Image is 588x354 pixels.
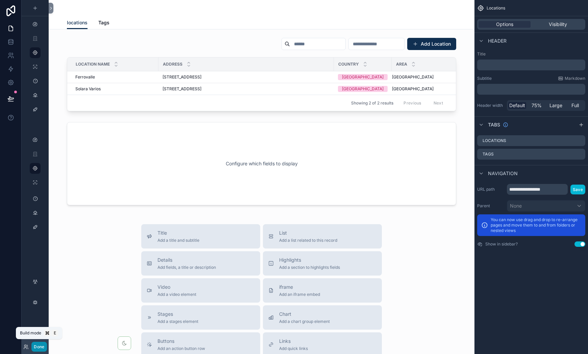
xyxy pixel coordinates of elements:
[279,338,308,345] span: Links
[488,121,500,128] span: Tabs
[477,187,504,192] label: URL path
[163,62,182,67] span: Address
[157,284,196,290] span: Video
[565,76,585,81] span: Markdown
[509,102,525,109] span: Default
[157,265,216,270] span: Add fields, a title or description
[485,241,518,247] label: Show in sidebar?
[157,238,199,243] span: Add a title and subtitle
[141,278,260,303] button: VideoAdd a video element
[263,251,382,276] button: HighlightsAdd a section to highlights fields
[157,257,216,263] span: Details
[483,138,506,143] label: locations
[98,19,109,26] span: Tags
[477,60,585,70] div: scrollable content
[396,62,407,67] span: Area
[263,278,382,303] button: iframeAdd an iframe embed
[549,21,567,28] span: Visibility
[263,305,382,330] button: ChartAdd a chart group element
[76,62,110,67] span: Location Name
[141,305,260,330] button: StagesAdd a stages element
[279,238,337,243] span: Add a list related to this record
[496,21,513,28] span: Options
[263,224,382,249] button: ListAdd a list related to this record
[491,217,581,233] p: You can now use drag and drop to re-arrange pages and move them to and from folders or nested views
[570,185,585,194] button: Save
[351,100,393,106] span: Showing 2 of 2 results
[279,311,330,317] span: Chart
[477,103,504,108] label: Header width
[477,51,585,57] label: Title
[157,346,205,351] span: Add an action button row
[483,151,494,157] label: Tags
[571,102,579,109] span: Full
[157,311,198,317] span: Stages
[157,230,199,236] span: Title
[477,84,585,95] div: scrollable content
[31,342,47,352] button: Done
[279,265,340,270] span: Add a section to highlights fields
[141,251,260,276] button: DetailsAdd fields, a title or description
[507,200,585,212] button: None
[279,346,308,351] span: Add quick links
[488,170,518,177] span: Navigation
[67,17,88,29] a: locations
[477,76,492,81] label: Subtitle
[279,230,337,236] span: List
[488,38,507,44] span: Header
[279,284,320,290] span: iframe
[338,62,359,67] span: Country
[549,102,562,109] span: Large
[279,319,330,324] span: Add a chart group element
[20,330,41,336] span: Build mode
[477,203,504,209] label: Parent
[532,102,542,109] span: 75%
[141,224,260,249] button: TitleAdd a title and subtitle
[157,319,198,324] span: Add a stages element
[487,5,505,11] span: Locations
[279,257,340,263] span: Highlights
[98,17,109,30] a: Tags
[279,292,320,297] span: Add an iframe embed
[157,292,196,297] span: Add a video element
[510,203,522,209] span: None
[558,76,585,81] a: Markdown
[52,330,57,336] span: E
[157,338,205,345] span: Buttons
[67,19,88,26] span: locations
